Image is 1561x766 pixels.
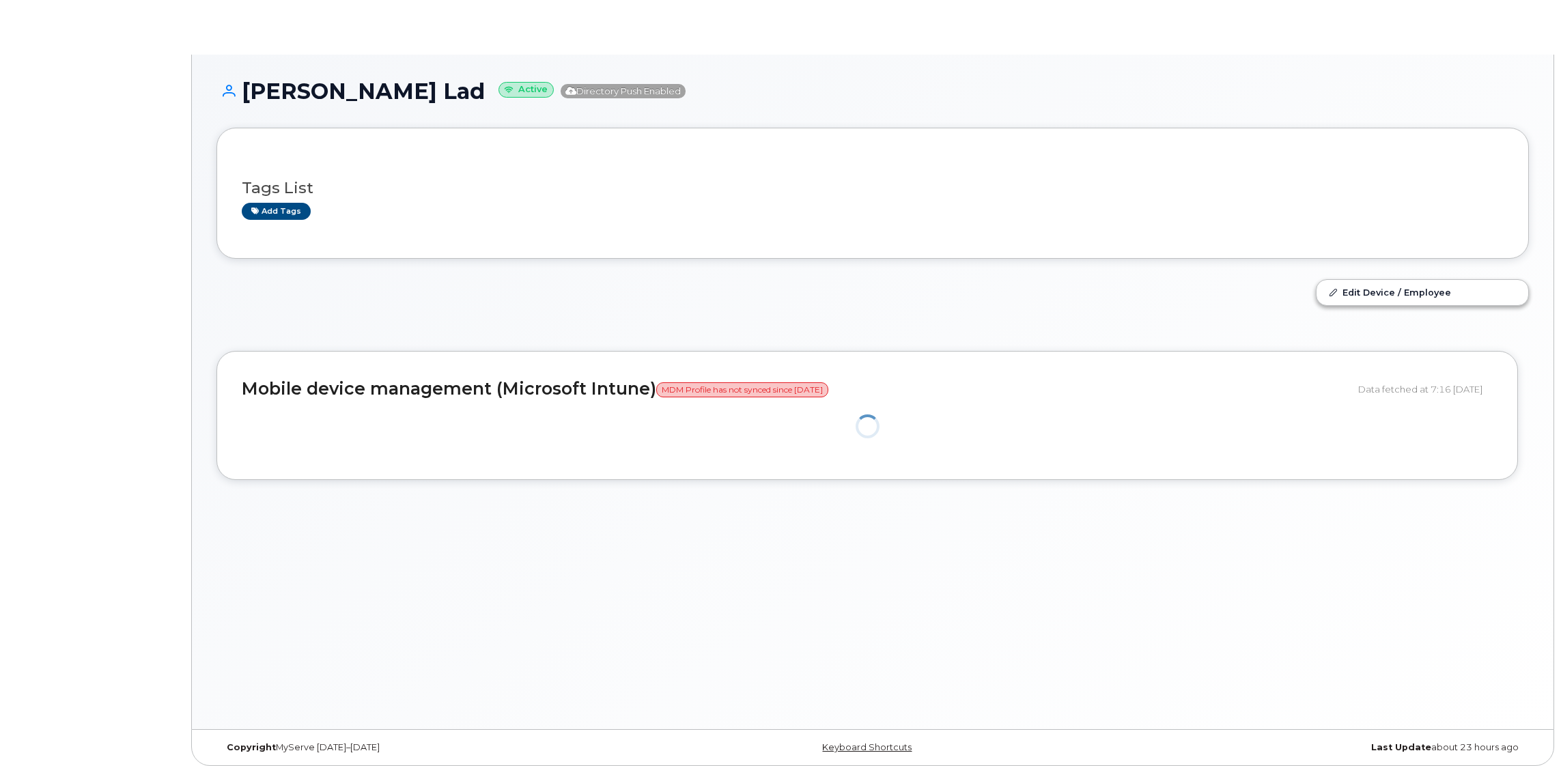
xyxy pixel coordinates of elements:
[216,742,654,753] div: MyServe [DATE]–[DATE]
[561,84,686,98] span: Directory Push Enabled
[227,742,276,752] strong: Copyright
[1358,376,1493,402] div: Data fetched at 7:16 [DATE]
[1091,742,1529,753] div: about 23 hours ago
[242,203,311,220] a: Add tags
[242,380,1348,399] h2: Mobile device management (Microsoft Intune)
[242,180,1504,197] h3: Tags List
[822,742,912,752] a: Keyboard Shortcuts
[216,79,1529,103] h1: [PERSON_NAME] Lad
[1317,280,1528,304] a: Edit Device / Employee
[498,82,554,98] small: Active
[1371,742,1431,752] strong: Last Update
[656,382,828,397] span: MDM Profile has not synced since [DATE]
